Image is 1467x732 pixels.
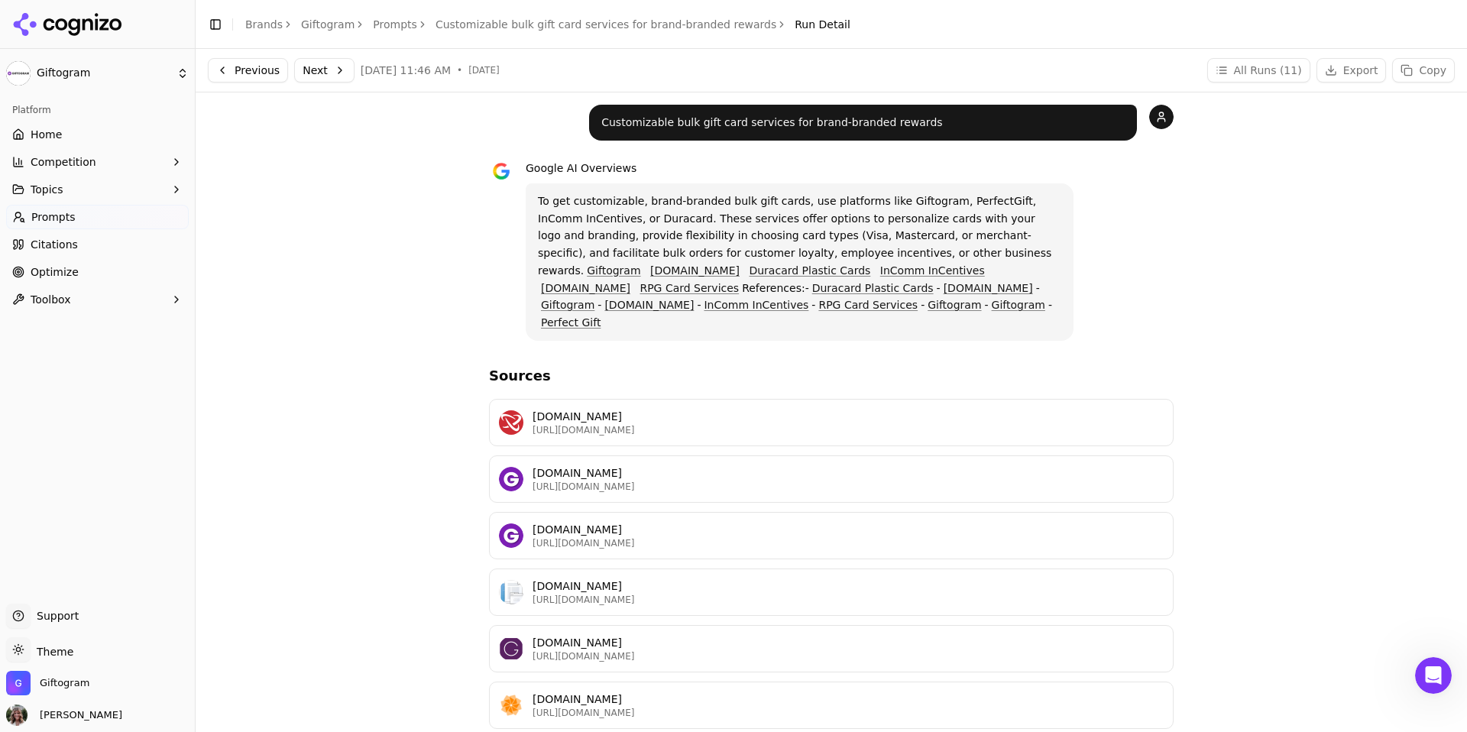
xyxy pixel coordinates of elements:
a: [DOMAIN_NAME] [944,282,1033,294]
a: RPG Card Services [818,299,918,311]
button: Home [239,6,268,35]
span: Run Detail [795,17,850,32]
p: [DOMAIN_NAME] [533,692,1164,707]
a: InComm InCentives [704,299,808,311]
p: [DOMAIN_NAME] [533,465,1164,481]
a: Prompts [373,17,417,32]
button: Topics [6,177,189,202]
img: rpgcardservices.com favicon [499,580,523,604]
a: Giftogram [928,299,981,311]
span: Google AI Overviews [526,162,636,174]
div: this is under site audit results [110,306,293,340]
div: Cognie says… [12,164,293,307]
button: Open organization switcher [6,671,89,695]
a: InComm InCentives [880,264,985,277]
a: Giftogram [541,299,594,311]
span: Citations [31,237,78,252]
div: Valerie says… [12,306,293,358]
img: Giftogram [6,671,31,695]
span: [DATE] [468,64,500,76]
a: Brands [245,18,283,31]
h1: Cognie [74,15,115,26]
span: Support [31,608,79,623]
div: You’ll get replies here and in your email:✉️[EMAIL_ADDRESS][DOMAIN_NAME]Our usual reply time🕒A fe... [12,164,251,280]
img: Giftogram [6,61,31,86]
button: Upload attachment [73,500,85,513]
img: duracard.com favicon [499,693,523,717]
p: [DOMAIN_NAME] [533,578,1164,594]
a: [DOMAIN_NAME] [604,299,694,311]
a: Duracard Plastic Cards [812,282,934,294]
p: To get customizable, brand-branded bulk gift cards, use platforms like Giftogram, PerfectGift, In... [538,193,1061,332]
span: Competition [31,154,96,170]
div: Valerie says… [12,88,293,164]
p: [DOMAIN_NAME] [533,635,1164,650]
b: [EMAIL_ADDRESS][DOMAIN_NAME] [24,203,146,231]
div: You’ll get replies here and in your email: ✉️ [24,173,238,232]
button: Copy [1392,58,1455,83]
div: hi! what does "could not find schema markup on the page" mean for detailed analysis results in th... [55,88,293,151]
span: Toolbox [31,292,71,307]
img: Valerie Leary [6,704,28,726]
a: solutions.incommincentives.com favicon[DOMAIN_NAME][URL][DOMAIN_NAME] [489,399,1174,446]
a: giftcardgranny.com favicon[DOMAIN_NAME][URL][DOMAIN_NAME] [489,625,1174,672]
img: solutions.incommincentives.com favicon [499,410,523,435]
a: Prompts [6,205,189,229]
span: Giftogram [40,676,89,690]
span: Home [31,127,62,142]
img: giftogram.com favicon [499,523,523,548]
button: Emoji picker [24,500,36,513]
p: Customizable bulk gift card services for brand-branded rewards [601,114,1125,131]
span: [PERSON_NAME] [34,708,122,722]
button: All Runs (11) [1207,58,1310,83]
div: Cognie • 3h ago [24,282,100,291]
button: Open user button [6,704,122,726]
a: duracard.com favicon[DOMAIN_NAME][URL][DOMAIN_NAME] [489,682,1174,729]
nav: breadcrumb [245,17,850,32]
img: giftogram.com favicon [499,467,523,491]
div: this is under site audit results [122,316,281,331]
button: Next [294,58,355,83]
p: [DOMAIN_NAME] [533,409,1164,424]
b: A few minutes [37,256,124,268]
a: Giftogram [587,264,640,277]
p: [URL][DOMAIN_NAME] [533,537,1164,549]
span: • [457,64,462,76]
a: Citations [6,232,189,257]
div: hi! what does "could not find schema markup on the page" mean for detailed analysis results in th... [67,97,281,142]
a: RPG Card Services [640,282,739,294]
button: Export [1316,58,1387,83]
span: Giftogram [37,66,170,80]
span: Prompts [31,209,76,225]
a: Giftogram [301,17,355,32]
p: [URL][DOMAIN_NAME] [533,650,1164,662]
a: Home [6,122,189,147]
p: [URL][DOMAIN_NAME] [533,594,1164,606]
a: Perfect Gift [541,316,601,329]
button: Send a message… [262,494,287,519]
p: [DOMAIN_NAME] [533,522,1164,537]
span: [DATE] 11:46 AM [361,63,451,78]
a: Duracard Plastic Cards [749,264,870,277]
img: giftcardgranny.com favicon [499,636,523,661]
div: Our usual reply time 🕒 [24,240,238,270]
h3: Sources [489,365,1174,387]
a: rpgcardservices.com favicon[DOMAIN_NAME][URL][DOMAIN_NAME] [489,568,1174,616]
a: giftogram.com favicon[DOMAIN_NAME][URL][DOMAIN_NAME] [489,512,1174,559]
p: [URL][DOMAIN_NAME] [533,707,1164,719]
p: [URL][DOMAIN_NAME] [533,424,1164,436]
iframe: Intercom live chat [1415,657,1452,694]
textarea: Message… [13,468,293,494]
a: Giftogram [992,299,1045,311]
button: Gif picker [48,500,60,513]
span: Topics [31,182,63,197]
div: Close [268,6,296,34]
button: Toolbox [6,287,189,312]
a: [DOMAIN_NAME] [650,264,740,277]
button: Previous [208,58,288,83]
button: go back [10,6,39,35]
button: Start recording [97,500,109,513]
a: giftogram.com favicon[DOMAIN_NAME][URL][DOMAIN_NAME] [489,455,1174,503]
a: Customizable bulk gift card services for brand-branded rewards [436,17,776,32]
p: [URL][DOMAIN_NAME] [533,481,1164,493]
